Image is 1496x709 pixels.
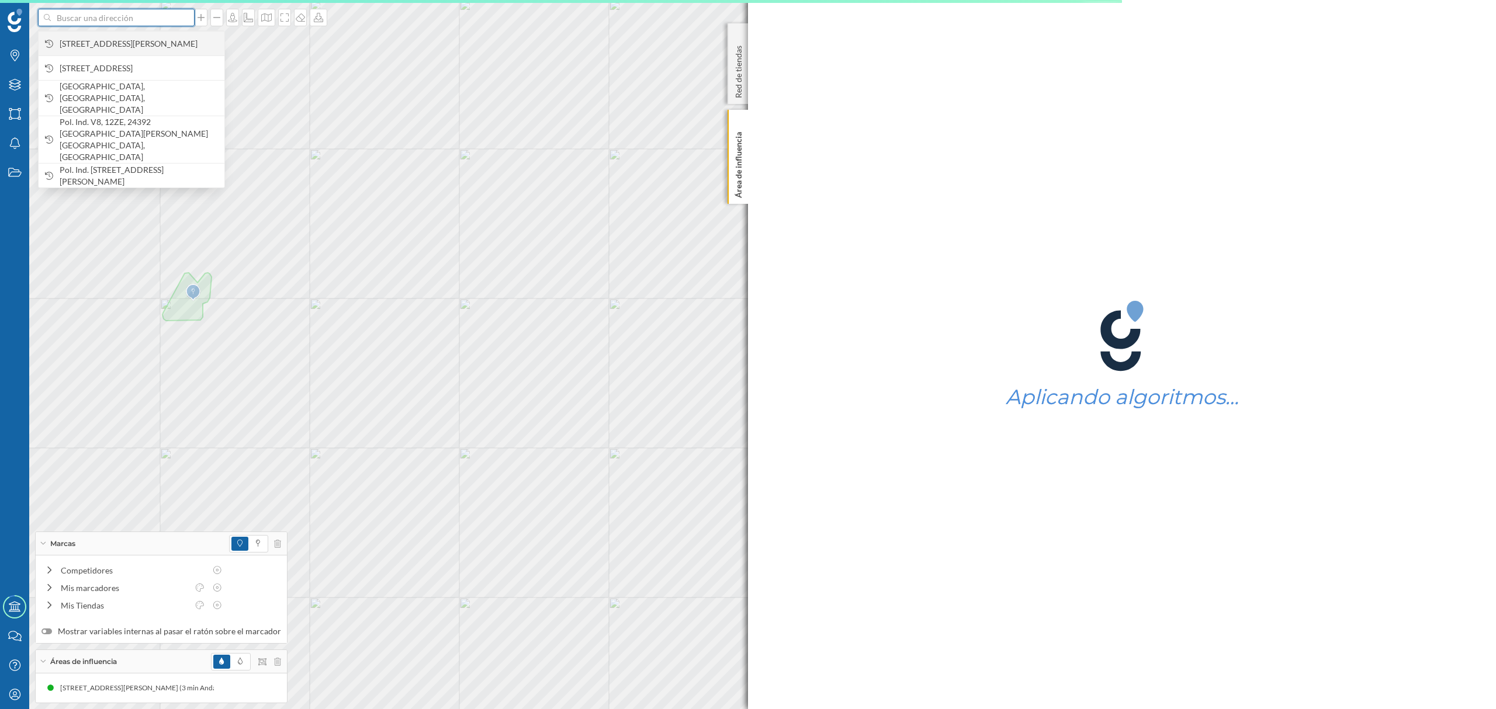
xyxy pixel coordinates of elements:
[60,81,219,116] span: [GEOGRAPHIC_DATA], [GEOGRAPHIC_DATA], [GEOGRAPHIC_DATA]
[1006,386,1239,408] h1: Aplicando algoritmos…
[60,38,219,50] span: [STREET_ADDRESS][PERSON_NAME]
[733,127,744,198] p: Área de influencia
[60,164,219,187] span: Pol. Ind. [STREET_ADDRESS][PERSON_NAME]
[50,656,117,667] span: Áreas de influencia
[60,116,219,163] span: Pol. Ind. V8, 12ZE, 24392 [GEOGRAPHIC_DATA][PERSON_NAME][GEOGRAPHIC_DATA], [GEOGRAPHIC_DATA]
[61,599,188,611] div: Mis Tiendas
[61,582,188,594] div: Mis marcadores
[61,564,206,576] div: Competidores
[733,41,744,98] p: Red de tiendas
[60,62,219,74] span: [STREET_ADDRESS]
[58,682,235,694] div: [STREET_ADDRESS][PERSON_NAME] (3 min Andando)
[8,9,22,32] img: Geoblink Logo
[41,625,281,637] label: Mostrar variables internas al pasar el ratón sobre el marcador
[23,8,65,19] span: Soporte
[50,538,75,549] span: Marcas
